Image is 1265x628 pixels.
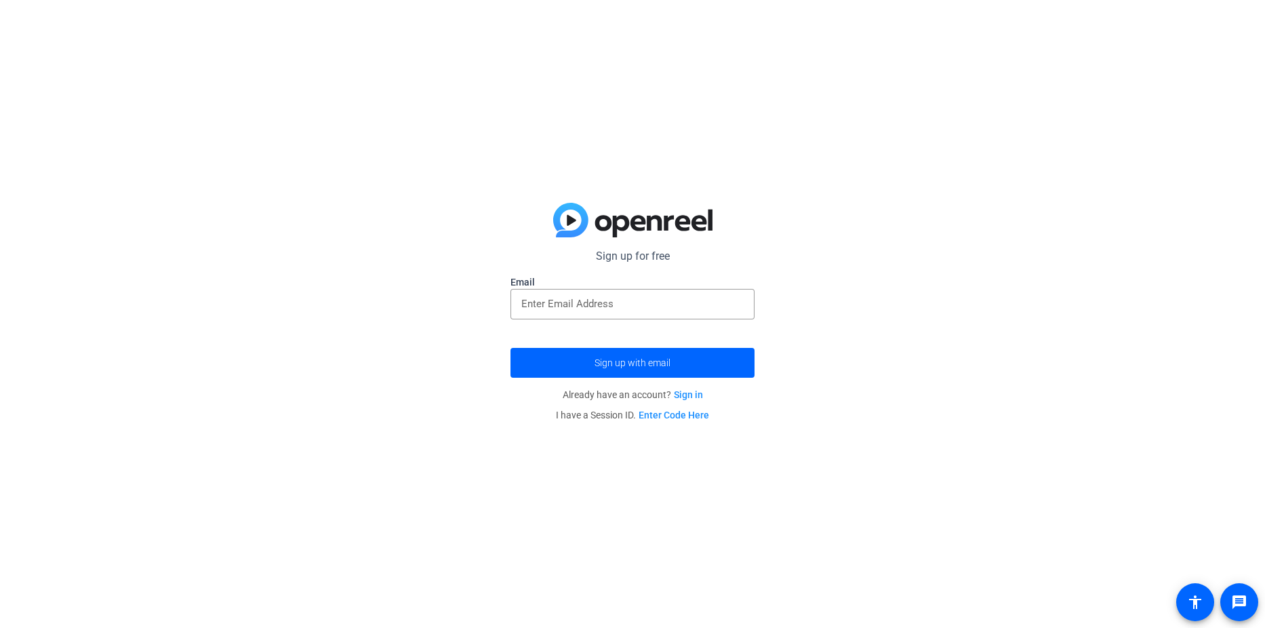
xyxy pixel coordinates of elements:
label: Email [510,275,755,289]
mat-icon: accessibility [1187,594,1203,610]
input: Enter Email Address [521,296,744,312]
span: Already have an account? [563,389,703,400]
button: Sign up with email [510,348,755,378]
a: Enter Code Here [639,410,709,420]
a: Sign in [674,389,703,400]
span: I have a Session ID. [556,410,709,420]
mat-icon: message [1231,594,1247,610]
p: Sign up for free [510,248,755,264]
img: blue-gradient.svg [553,203,712,238]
